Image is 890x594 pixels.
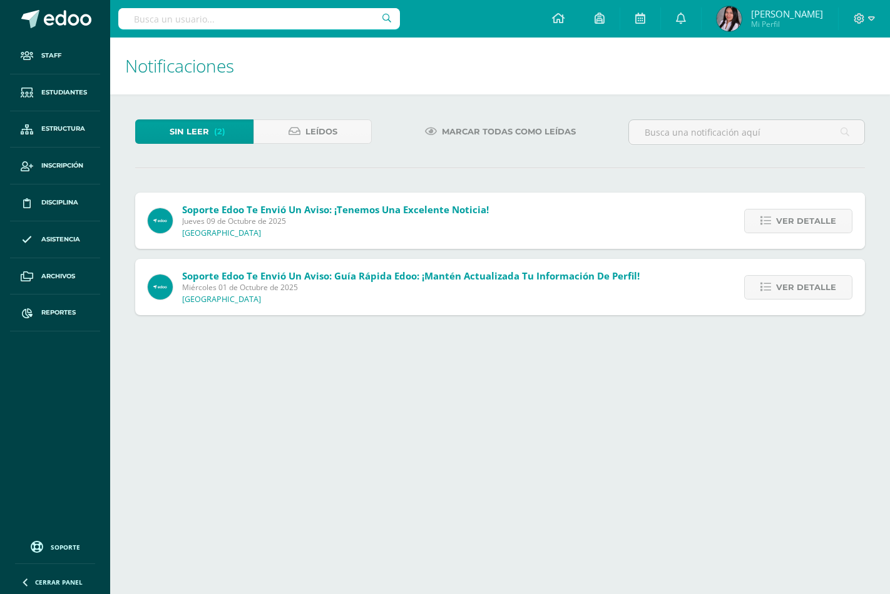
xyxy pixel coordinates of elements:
span: Ver detalle [776,276,836,299]
span: Estudiantes [41,88,87,98]
span: Jueves 09 de Octubre de 2025 [182,216,489,226]
span: Soporte [51,543,80,551]
a: Disciplina [10,184,100,221]
span: [PERSON_NAME] [751,8,823,20]
a: Archivos [10,258,100,295]
img: 9aea47ac886aca8053230e70e601e10c.png [148,208,173,233]
p: [GEOGRAPHIC_DATA] [182,228,261,238]
span: Leídos [305,120,337,143]
img: 9aea47ac886aca8053230e70e601e10c.png [148,274,173,300]
span: Staff [41,51,61,61]
span: (2) [214,120,225,143]
span: Sin leer [170,120,209,143]
span: Estructura [41,124,85,134]
span: Inscripción [41,161,83,171]
input: Busca una notificación aquí [629,120,864,144]
p: [GEOGRAPHIC_DATA] [182,294,261,305]
span: Asistencia [41,234,80,244]
span: Mi Perfil [751,19,823,29]
a: Reportes [10,294,100,331]
span: Marcar todas como leídas [442,120,576,143]
span: Archivos [41,271,75,281]
a: Marcar todas como leídas [409,119,591,144]
span: Ver detalle [776,209,836,233]
input: Busca un usuario... [118,8,400,29]
a: Sin leer(2) [135,119,253,144]
a: Inscripción [10,148,100,184]
span: Cerrar panel [35,578,83,586]
span: Soporte Edoo te envió un aviso: ¡Tenemos una excelente noticia! [182,203,489,216]
span: Miércoles 01 de Octubre de 2025 [182,282,640,293]
span: Reportes [41,308,76,318]
a: Leídos [253,119,372,144]
span: Disciplina [41,198,78,208]
a: Estudiantes [10,74,100,111]
a: Asistencia [10,221,100,258]
a: Soporte [15,538,95,555]
a: Staff [10,38,100,74]
img: 1c4a8e29229ca7cba10d259c3507f649.png [717,6,742,31]
a: Estructura [10,111,100,148]
span: Soporte Edoo te envió un aviso: Guía Rápida Edoo: ¡Mantén Actualizada tu Información de Perfil! [182,269,640,282]
span: Notificaciones [125,54,234,78]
